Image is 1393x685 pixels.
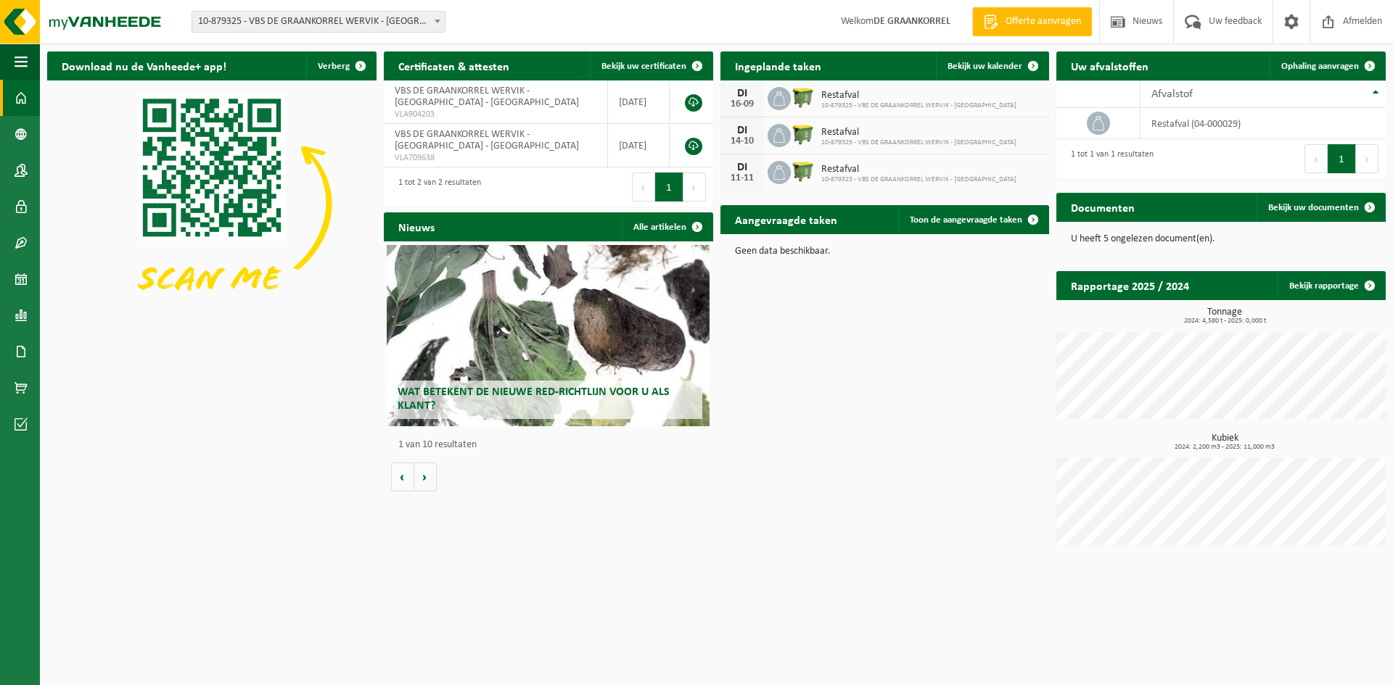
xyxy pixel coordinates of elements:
h3: Tonnage [1064,307,1386,325]
a: Wat betekent de nieuwe RED-richtlijn voor u als klant? [387,245,710,426]
span: 10-879325 - VBS DE GRAANKORREL WERVIK - [GEOGRAPHIC_DATA] [821,175,1016,184]
img: WB-1100-HPE-GN-50 [791,159,815,183]
span: Bekijk uw certificaten [601,62,686,71]
div: DI [728,162,757,173]
h2: Download nu de Vanheede+ app! [47,51,241,80]
span: VLA904203 [395,109,597,120]
a: Bekijk rapportage [1278,271,1384,300]
a: Alle artikelen [622,212,712,241]
h2: Nieuws [384,212,449,241]
h2: Ingeplande taken [720,51,836,80]
button: Next [683,173,706,202]
span: Wat betekent de nieuwe RED-richtlijn voor u als klant? [398,386,670,412]
p: Geen data beschikbaar. [735,246,1035,257]
td: restafval (04-000029) [1141,108,1386,139]
div: 1 tot 2 van 2 resultaten [391,171,481,203]
button: 1 [1328,144,1356,173]
div: DI [728,125,757,136]
a: Offerte aanvragen [972,7,1092,36]
span: 2024: 2,200 m3 - 2025: 11,000 m3 [1064,444,1386,451]
p: U heeft 5 ongelezen document(en). [1071,234,1371,244]
img: Download de VHEPlus App [47,80,377,327]
h2: Rapportage 2025 / 2024 [1056,271,1204,299]
span: Bekijk uw documenten [1268,203,1359,212]
span: 10-879325 - VBS DE GRAANKORREL WERVIK - [GEOGRAPHIC_DATA] [821,101,1016,110]
h3: Kubiek [1064,433,1386,451]
strong: DE GRAANKORREL [874,16,950,27]
div: 11-11 [728,173,757,183]
span: 10-879325 - VBS DE GRAANKORREL WERVIK - MAGDALENASTRAAT - 8940 WERVIK, MAGDALENASTRAAT 29 [192,12,445,32]
button: Volgende [414,462,437,491]
a: Bekijk uw certificaten [590,51,712,80]
button: Next [1356,144,1378,173]
div: 16-09 [728,99,757,109]
img: WB-1100-HPE-GN-50 [791,122,815,146]
span: VBS DE GRAANKORREL WERVIK - [GEOGRAPHIC_DATA] - [GEOGRAPHIC_DATA] [395,86,579,108]
span: 10-879325 - VBS DE GRAANKORREL WERVIK - MAGDALENASTRAAT - 8940 WERVIK, MAGDALENASTRAAT 29 [192,11,445,33]
span: Restafval [821,90,1016,101]
a: Bekijk uw documenten [1257,193,1384,222]
div: 1 tot 1 van 1 resultaten [1064,143,1154,175]
p: 1 van 10 resultaten [398,440,706,450]
img: WB-1100-HPE-GN-50 [791,85,815,109]
div: 14-10 [728,136,757,146]
a: Toon de aangevraagde taken [898,205,1048,234]
button: Previous [1304,144,1328,173]
span: 2024: 4,580 t - 2025: 0,000 t [1064,317,1386,325]
span: Bekijk uw kalender [948,62,1022,71]
span: 10-879325 - VBS DE GRAANKORREL WERVIK - [GEOGRAPHIC_DATA] [821,138,1016,147]
span: Verberg [318,62,350,71]
span: Restafval [821,127,1016,138]
span: VBS DE GRAANKORREL WERVIK - [GEOGRAPHIC_DATA] - [GEOGRAPHIC_DATA] [395,129,579,151]
span: VLA709638 [395,152,597,164]
a: Ophaling aanvragen [1270,51,1384,80]
td: [DATE] [608,80,670,124]
button: Verberg [306,51,375,80]
a: Bekijk uw kalender [936,51,1048,80]
h2: Uw afvalstoffen [1056,51,1163,80]
span: Ophaling aanvragen [1281,62,1359,71]
button: Vorige [391,462,414,491]
div: DI [728,88,757,99]
h2: Documenten [1056,193,1149,221]
span: Toon de aangevraagde taken [910,215,1022,225]
h2: Certificaten & attesten [384,51,524,80]
h2: Aangevraagde taken [720,205,852,233]
button: 1 [655,173,683,202]
button: Previous [632,173,655,202]
td: [DATE] [608,124,670,167]
span: Offerte aanvragen [1002,14,1085,29]
span: Restafval [821,164,1016,175]
span: Afvalstof [1151,88,1193,100]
